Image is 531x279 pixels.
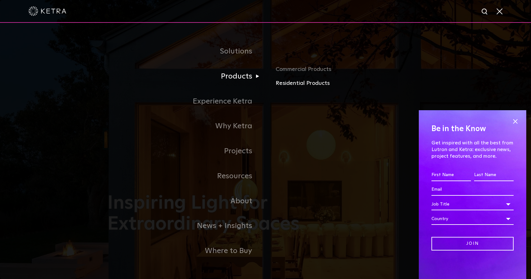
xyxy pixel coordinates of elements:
[474,169,514,181] input: Last Name
[107,64,265,89] a: Products
[107,213,265,238] a: News + Insights
[28,6,66,16] img: ketra-logo-2019-white
[107,189,265,214] a: About
[107,89,265,114] a: Experience Ketra
[107,39,424,263] div: Navigation Menu
[431,184,514,196] input: Email
[276,79,424,88] a: Residential Products
[431,123,514,135] h4: Be in the Know
[107,114,265,139] a: Why Ketra
[431,237,514,250] input: Join
[481,8,489,16] img: search icon
[431,213,514,225] div: Country
[431,198,514,210] div: Job Title
[107,238,265,263] a: Where to Buy
[107,164,265,189] a: Resources
[431,140,514,159] p: Get inspired with all the best from Lutron and Ketra: exclusive news, project features, and more.
[276,65,424,79] a: Commercial Products
[107,39,265,64] a: Solutions
[431,169,471,181] input: First Name
[107,139,265,164] a: Projects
